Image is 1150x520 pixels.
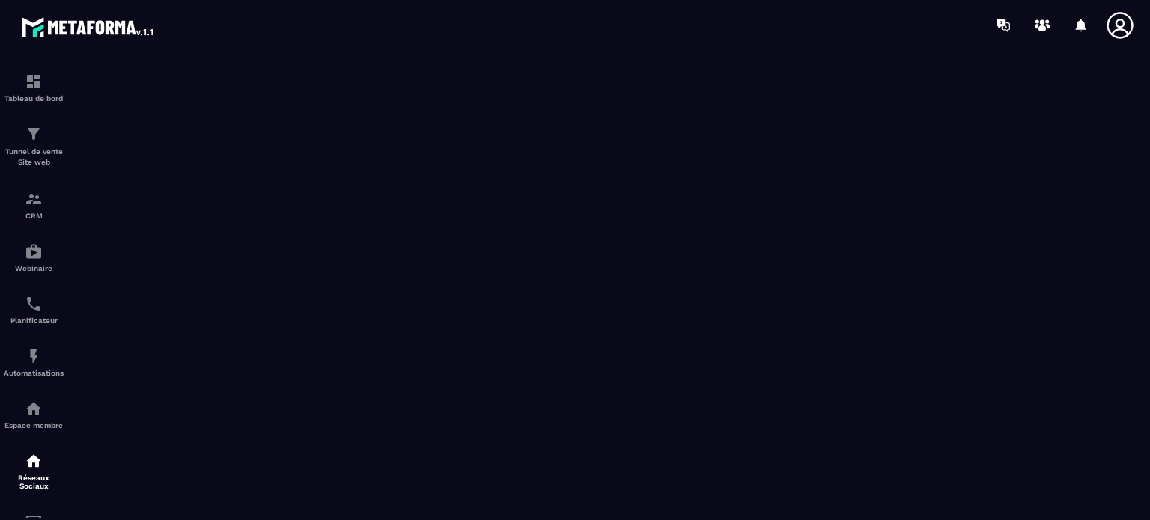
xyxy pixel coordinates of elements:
img: automations [25,242,43,260]
p: Automatisations [4,369,64,377]
a: schedulerschedulerPlanificateur [4,284,64,336]
p: Espace membre [4,421,64,429]
img: scheduler [25,295,43,313]
a: formationformationCRM [4,179,64,231]
p: Webinaire [4,264,64,272]
a: automationsautomationsEspace membre [4,388,64,441]
img: formation [25,73,43,91]
a: automationsautomationsWebinaire [4,231,64,284]
img: formation [25,125,43,143]
img: automations [25,400,43,417]
p: Réseaux Sociaux [4,474,64,490]
img: automations [25,347,43,365]
p: Planificateur [4,316,64,325]
a: formationformationTableau de bord [4,61,64,114]
img: social-network [25,452,43,470]
img: logo [21,13,156,40]
a: social-networksocial-networkRéseaux Sociaux [4,441,64,501]
p: Tableau de bord [4,94,64,103]
p: Tunnel de vente Site web [4,147,64,168]
a: automationsautomationsAutomatisations [4,336,64,388]
a: formationformationTunnel de vente Site web [4,114,64,179]
p: CRM [4,212,64,220]
img: formation [25,190,43,208]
